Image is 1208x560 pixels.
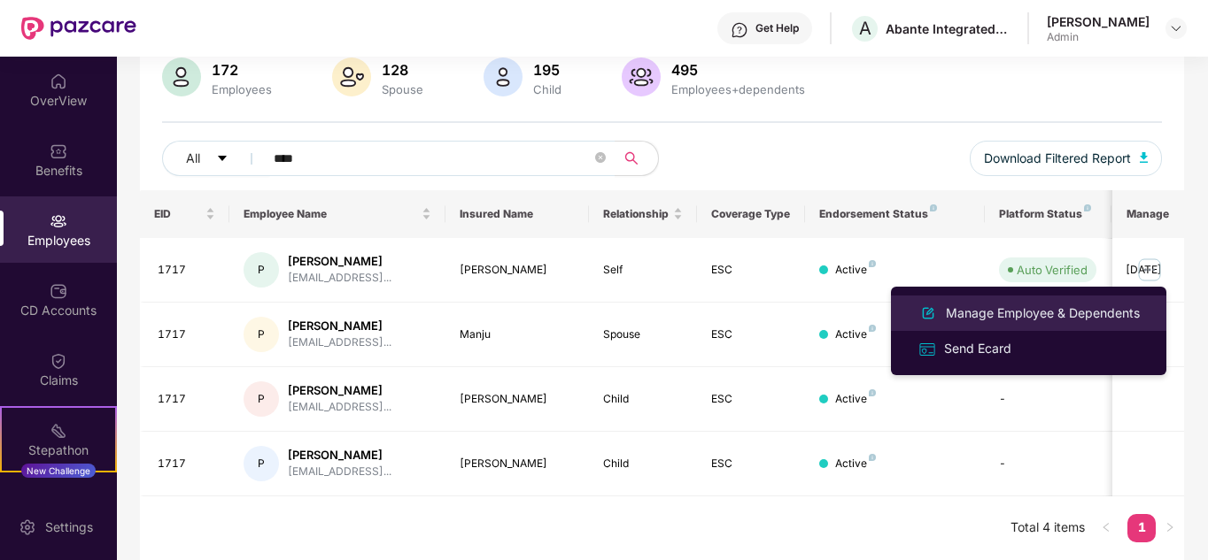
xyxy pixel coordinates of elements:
td: - [985,432,1111,496]
div: Manju [460,326,576,343]
div: [PERSON_NAME] [460,391,576,408]
img: svg+xml;base64,PHN2ZyBpZD0iRW5kb3JzZW1lbnRzIiB4bWxucz0iaHR0cDovL3d3dy53My5vcmcvMjAwMC9zdmciIHdpZH... [50,492,67,510]
span: left [1101,522,1111,533]
span: All [186,149,200,168]
div: 1717 [158,391,216,408]
img: svg+xml;base64,PHN2ZyB4bWxucz0iaHR0cDovL3d3dy53My5vcmcvMjAwMC9zdmciIHdpZHRoPSI4IiBoZWlnaHQ9IjgiIH... [869,389,876,396]
div: [PERSON_NAME] [460,262,576,279]
td: - [985,367,1111,432]
li: 1 [1127,514,1156,542]
img: svg+xml;base64,PHN2ZyBpZD0iQmVuZWZpdHMiIHhtbG5zPSJodHRwOi8vd3d3LnczLm9yZy8yMDAwL3N2ZyIgd2lkdGg9Ij... [50,142,67,160]
div: Employees [208,82,275,96]
div: Manage Employee & Dependents [942,303,1143,323]
img: svg+xml;base64,PHN2ZyBpZD0iSG9tZSIgeG1sbnM9Imh0dHA6Ly93d3cudzMub3JnLzIwMDAvc3ZnIiB3aWR0aD0iMjAiIG... [50,73,67,90]
img: New Pazcare Logo [21,17,136,40]
div: 1717 [158,326,216,343]
span: caret-down [216,152,228,166]
div: Active [835,262,876,279]
img: svg+xml;base64,PHN2ZyBpZD0iRHJvcGRvd24tMzJ4MzIiIHhtbG5zPSJodHRwOi8vd3d3LnczLm9yZy8yMDAwL3N2ZyIgd2... [1169,21,1183,35]
div: Child [530,82,565,96]
div: [EMAIL_ADDRESS]... [288,270,391,287]
div: Spouse [603,326,683,343]
div: [PERSON_NAME] [460,456,576,472]
div: Endorsement Status [819,207,971,221]
img: svg+xml;base64,PHN2ZyB4bWxucz0iaHR0cDovL3d3dy53My5vcmcvMjAwMC9zdmciIHhtbG5zOnhsaW5rPSJodHRwOi8vd3... [484,58,523,96]
img: svg+xml;base64,PHN2ZyB4bWxucz0iaHR0cDovL3d3dy53My5vcmcvMjAwMC9zdmciIHhtbG5zOnhsaW5rPSJodHRwOi8vd3... [622,58,661,96]
div: Employees+dependents [668,82,809,96]
div: Get Help [755,21,799,35]
th: Manage [1112,190,1184,238]
a: 1 [1127,514,1156,541]
div: Child [603,456,683,472]
div: ESC [711,456,791,472]
div: [PERSON_NAME] [288,382,391,399]
div: Active [835,391,876,408]
div: Abante Integrated P3 [886,20,1010,37]
div: ESC [711,262,791,279]
div: P [244,381,279,417]
div: Self [603,262,683,279]
img: svg+xml;base64,PHN2ZyBpZD0iQ0RfQWNjb3VudHMiIGRhdGEtbmFtZT0iQ0QgQWNjb3VudHMiIHhtbG5zPSJodHRwOi8vd3... [50,282,67,300]
img: svg+xml;base64,PHN2ZyB4bWxucz0iaHR0cDovL3d3dy53My5vcmcvMjAwMC9zdmciIHdpZHRoPSI4IiBoZWlnaHQ9IjgiIH... [930,204,937,211]
button: right [1156,514,1184,542]
img: svg+xml;base64,PHN2ZyB4bWxucz0iaHR0cDovL3d3dy53My5vcmcvMjAwMC9zdmciIHdpZHRoPSIxNiIgaGVpZ2h0PSIxNi... [918,340,937,359]
span: Employee Name [244,207,418,221]
div: Active [835,326,876,343]
span: Relationship [603,207,670,221]
img: svg+xml;base64,PHN2ZyB4bWxucz0iaHR0cDovL3d3dy53My5vcmcvMjAwMC9zdmciIHdpZHRoPSIyMSIgaGVpZ2h0PSIyMC... [50,422,67,440]
div: P [244,446,279,481]
img: svg+xml;base64,PHN2ZyBpZD0iSGVscC0zMngzMiIgeG1sbnM9Imh0dHA6Ly93d3cudzMub3JnLzIwMDAvc3ZnIiB3aWR0aD... [731,21,748,39]
img: svg+xml;base64,PHN2ZyB4bWxucz0iaHR0cDovL3d3dy53My5vcmcvMjAwMC9zdmciIHdpZHRoPSI4IiBoZWlnaHQ9IjgiIH... [869,325,876,332]
div: ESC [711,391,791,408]
span: EID [154,207,203,221]
button: search [615,141,659,176]
span: close-circle [595,150,606,167]
span: Download Filtered Report [984,149,1131,168]
span: search [615,151,649,165]
img: svg+xml;base64,PHN2ZyB4bWxucz0iaHR0cDovL3d3dy53My5vcmcvMjAwMC9zdmciIHhtbG5zOnhsaW5rPSJodHRwOi8vd3... [162,58,201,96]
img: svg+xml;base64,PHN2ZyB4bWxucz0iaHR0cDovL3d3dy53My5vcmcvMjAwMC9zdmciIHdpZHRoPSI4IiBoZWlnaHQ9IjgiIH... [1084,204,1091,211]
div: 495 [668,61,809,79]
span: close-circle [595,152,606,163]
div: 172 [208,61,275,79]
button: left [1092,514,1120,542]
span: A [859,18,871,39]
li: Previous Page [1092,514,1120,542]
div: [EMAIL_ADDRESS]... [288,464,391,480]
button: Allcaret-down [162,141,270,176]
div: 128 [378,61,427,79]
div: P [244,317,279,352]
div: Admin [1047,30,1150,44]
div: Send Ecard [941,339,1015,358]
div: [PERSON_NAME] [288,447,391,464]
div: Active [835,456,876,472]
th: Insured Name [445,190,590,238]
img: svg+xml;base64,PHN2ZyB4bWxucz0iaHR0cDovL3d3dy53My5vcmcvMjAwMC9zdmciIHhtbG5zOnhsaW5rPSJodHRwOi8vd3... [332,58,371,96]
div: [PERSON_NAME] [1047,13,1150,30]
div: 1717 [158,456,216,472]
img: svg+xml;base64,PHN2ZyBpZD0iQ2xhaW0iIHhtbG5zPSJodHRwOi8vd3d3LnczLm9yZy8yMDAwL3N2ZyIgd2lkdGg9IjIwIi... [50,352,67,370]
div: [EMAIL_ADDRESS]... [288,399,391,416]
img: svg+xml;base64,PHN2ZyBpZD0iRW1wbG95ZWVzIiB4bWxucz0iaHR0cDovL3d3dy53My5vcmcvMjAwMC9zdmciIHdpZHRoPS... [50,212,67,230]
div: Spouse [378,82,427,96]
th: Relationship [589,190,697,238]
div: [EMAIL_ADDRESS]... [288,334,391,351]
div: Auto Verified [1017,261,1088,279]
div: Platform Status [999,207,1096,221]
div: 195 [530,61,565,79]
img: svg+xml;base64,PHN2ZyB4bWxucz0iaHR0cDovL3d3dy53My5vcmcvMjAwMC9zdmciIHhtbG5zOnhsaW5rPSJodHRwOi8vd3... [918,303,939,324]
div: Stepathon [2,441,115,458]
div: Settings [40,518,98,535]
div: 1717 [158,262,216,279]
span: right [1165,522,1175,533]
img: svg+xml;base64,PHN2ZyB4bWxucz0iaHR0cDovL3d3dy53My5vcmcvMjAwMC9zdmciIHhtbG5zOnhsaW5rPSJodHRwOi8vd3... [1140,152,1149,163]
th: Employee Name [229,190,445,238]
div: New Challenge [21,464,96,478]
li: Next Page [1156,514,1184,542]
div: Child [603,391,683,408]
li: Total 4 items [1011,514,1085,542]
div: [PERSON_NAME] [288,253,391,270]
th: Coverage Type [697,190,805,238]
th: EID [140,190,230,238]
img: svg+xml;base64,PHN2ZyB4bWxucz0iaHR0cDovL3d3dy53My5vcmcvMjAwMC9zdmciIHdpZHRoPSI4IiBoZWlnaHQ9IjgiIH... [869,454,876,461]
